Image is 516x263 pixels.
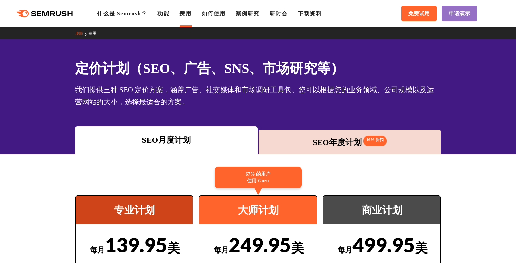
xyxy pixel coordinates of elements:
[313,138,362,147] font: SEO年度计划
[105,233,167,257] font: 139.95
[75,31,83,36] font: 顶部
[298,11,322,16] a: 下载资料
[236,11,260,16] a: 案例研究
[179,11,191,16] a: 费用
[246,171,271,177] font: 67% 的用户
[114,204,155,216] font: 专业计划
[88,31,96,36] font: 费用
[75,86,434,106] font: 我们提供三种 SEO 定价方案，涵盖广告、社交媒体和市场调研工具包。您可以根据您的业务领域、公司规模以及运营网站的大小，选择最适合的方案。
[247,178,269,183] font: 使用 Guru
[338,245,352,254] font: 每月
[97,11,147,16] a: 什么是 Semrush？
[75,61,344,76] font: 定价计划（SEO、广告、SNS、市场研究等）
[75,31,88,36] a: 顶部
[214,245,229,254] font: 每月
[448,11,470,16] font: 申请演示
[408,11,430,16] font: 免费试用
[90,245,105,254] font: 每月
[352,233,415,257] font: 499.95
[366,137,384,142] font: 16% 折扣
[270,11,288,16] a: 研讨会
[157,11,169,16] a: 功能
[238,204,279,216] font: 大师计划
[229,233,291,257] font: 249.95
[401,6,437,21] a: 免费试用
[202,11,225,16] a: 如何使用
[88,31,101,36] a: 费用
[142,136,191,144] font: SEO月度计划
[442,6,477,21] a: 申请演示
[362,204,402,216] font: 商业计划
